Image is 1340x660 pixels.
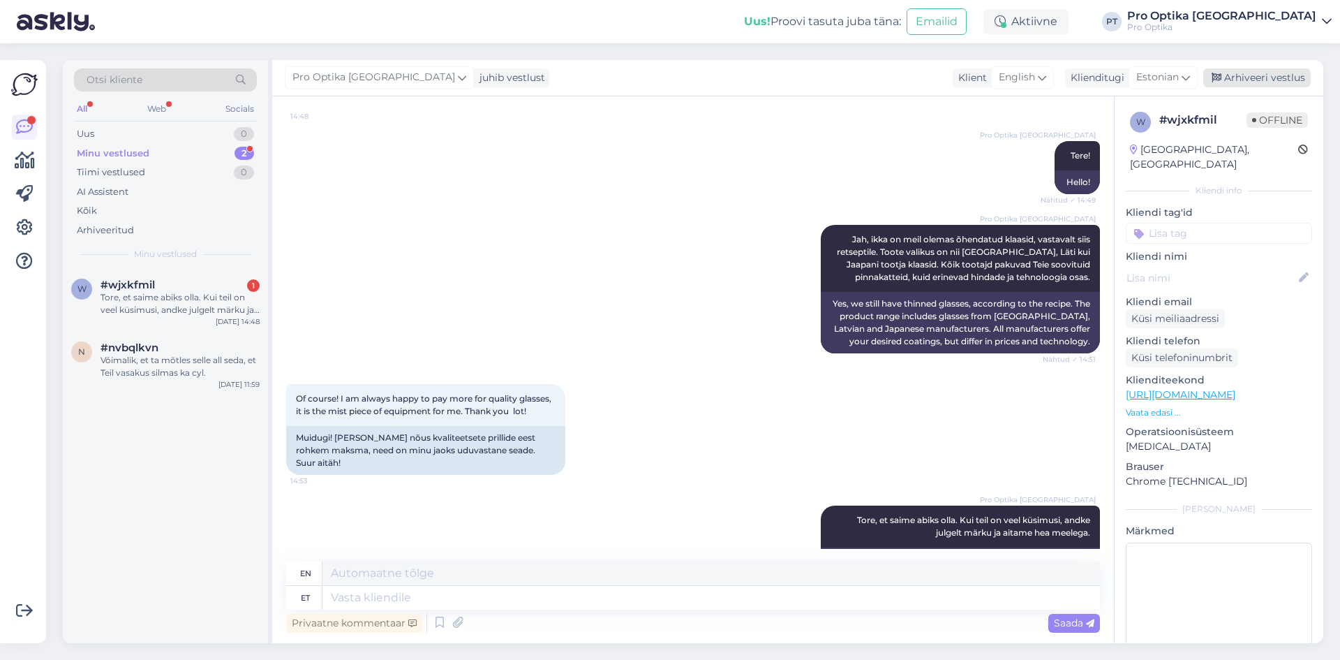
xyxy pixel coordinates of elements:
[286,426,565,475] div: Muidugi! [PERSON_NAME] nõus kvaliteetsete prillide eest rohkem maksma, need on minu jaoks uduvast...
[1055,170,1100,194] div: Hello!
[77,166,145,179] div: Tiimi vestlused
[77,204,97,218] div: Kõik
[218,379,260,390] div: [DATE] 11:59
[474,71,545,85] div: juhib vestlust
[134,248,197,261] span: Minu vestlused
[1126,460,1312,474] p: Brauser
[1127,22,1316,33] div: Pro Optika
[744,15,770,28] b: Uus!
[999,70,1035,85] span: English
[1127,10,1332,33] a: Pro Optika [GEOGRAPHIC_DATA]Pro Optika
[1054,617,1094,629] span: Saada
[87,73,142,87] span: Otsi kliente
[290,476,343,486] span: 14:53
[1159,112,1246,129] div: # wjxkfmil
[77,127,94,141] div: Uus
[1126,184,1312,197] div: Kliendi info
[1127,10,1316,22] div: Pro Optika [GEOGRAPHIC_DATA]
[1041,195,1096,205] span: Nähtud ✓ 14:49
[1126,439,1312,454] p: [MEDICAL_DATA]
[223,100,257,118] div: Socials
[296,393,553,416] span: Of course! I am always happy to pay more for quality glasses, it is the mist piece of equipment f...
[980,494,1096,505] span: Pro Optika [GEOGRAPHIC_DATA]
[1126,474,1312,489] p: Chrome [TECHNICAL_ID]
[980,130,1096,140] span: Pro Optika [GEOGRAPHIC_DATA]
[1102,12,1122,31] div: PT
[1246,112,1308,128] span: Offline
[78,346,85,357] span: n
[292,70,455,85] span: Pro Optika [GEOGRAPHIC_DATA]
[286,614,422,633] div: Privaatne kommentaar
[1126,503,1312,515] div: [PERSON_NAME]
[1126,205,1312,220] p: Kliendi tag'id
[857,515,1092,538] span: Tore, et saime abiks olla. Kui teil on veel küsimusi, andke julgelt märku ja aitame hea meelega.
[1126,406,1312,419] p: Vaata edasi ...
[1126,295,1312,309] p: Kliendi email
[744,13,901,30] div: Proovi tasuta juba täna:
[1126,524,1312,538] p: Märkmed
[1136,70,1179,85] span: Estonian
[1126,309,1225,328] div: Küsi meiliaadressi
[1126,373,1312,388] p: Klienditeekond
[1126,334,1312,349] p: Kliendi telefon
[247,279,260,292] div: 1
[100,342,158,354] span: #nvbqlkvn
[1065,71,1124,85] div: Klienditugi
[980,214,1096,224] span: Pro Optika [GEOGRAPHIC_DATA]
[100,279,155,291] span: #wjxkfmil
[821,292,1100,353] div: Yes, we still have thinned glasses, according to the recipe. The product range includes glasses f...
[100,291,260,316] div: Tore, et saime abiks olla. Kui teil on veel küsimusi, andke julgelt märku ja aitame hea meelega.
[1126,425,1312,439] p: Operatsioonisüsteem
[1126,388,1235,401] a: [URL][DOMAIN_NAME]
[1130,142,1298,172] div: [GEOGRAPHIC_DATA], [GEOGRAPHIC_DATA]
[100,354,260,379] div: Võimalik, et ta mõtles selle all seda, et Teil vasakus silmas ka cyl.
[77,147,149,161] div: Minu vestlused
[300,562,311,585] div: en
[1203,68,1311,87] div: Arhiveeri vestlus
[77,284,87,294] span: w
[301,586,310,610] div: et
[1126,223,1312,244] input: Lisa tag
[1071,150,1090,161] span: Tere!
[907,8,967,35] button: Emailid
[77,223,134,237] div: Arhiveeritud
[234,166,254,179] div: 0
[234,127,254,141] div: 0
[1043,354,1096,365] span: Nähtud ✓ 14:51
[290,111,343,122] span: 14:48
[1136,117,1145,127] span: w
[11,71,38,98] img: Askly Logo
[953,71,987,85] div: Klient
[144,100,169,118] div: Web
[1126,249,1312,264] p: Kliendi nimi
[1126,270,1296,286] input: Lisa nimi
[837,234,1092,282] span: Jah, ikka on meil olemas õhendatud klaasid, vastavalt siis retseptile. Toote valikus on nii [GEOG...
[77,185,128,199] div: AI Assistent
[74,100,90,118] div: All
[234,147,254,161] div: 2
[216,316,260,327] div: [DATE] 14:48
[983,9,1069,34] div: Aktiivne
[821,548,1100,584] div: Glad we could be of help. If you have any more questions, feel free to let us know and we’ll be h...
[1126,349,1238,367] div: Küsi telefoninumbrit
